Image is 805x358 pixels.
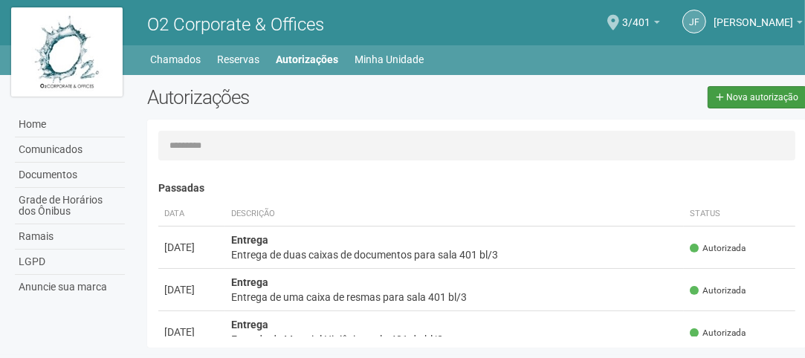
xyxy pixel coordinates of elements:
a: Autorizações [276,49,338,70]
a: Documentos [15,163,125,188]
th: Status [684,202,795,227]
div: Entrada de Material Higiênico sala 401 do bl/3 [231,332,678,347]
a: [PERSON_NAME] [714,19,803,30]
a: Reservas [217,49,259,70]
a: Anuncie sua marca [15,275,125,299]
h2: Autorizações [147,86,465,108]
img: logo.jpg [11,7,123,97]
div: [DATE] [164,240,219,255]
a: LGPD [15,250,125,275]
span: Jaidete Freitas [714,2,793,28]
span: 3/401 [622,2,650,28]
div: Entrega de uma caixa de resmas para sala 401 bl/3 [231,290,678,305]
a: Home [15,112,125,137]
th: Data [158,202,225,227]
strong: Entrega [231,234,268,246]
a: Grade de Horários dos Ônibus [15,188,125,224]
a: Minha Unidade [355,49,424,70]
div: [DATE] [164,282,219,297]
a: Comunicados [15,137,125,163]
div: [DATE] [164,325,219,339]
a: JF [682,10,706,33]
strong: Entrega [231,319,268,331]
a: Chamados [150,49,201,70]
a: 3/401 [622,19,660,30]
th: Descrição [225,202,684,227]
span: Nova autorização [726,92,798,102]
span: Autorizada [690,284,746,297]
span: Autorizada [690,327,746,339]
a: Ramais [15,224,125,250]
h4: Passadas [158,183,795,194]
strong: Entrega [231,276,268,288]
div: Entrega de duas caixas de documentos para sala 401 bl/3 [231,247,678,262]
span: Autorizada [690,242,746,255]
span: O2 Corporate & Offices [147,14,324,35]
